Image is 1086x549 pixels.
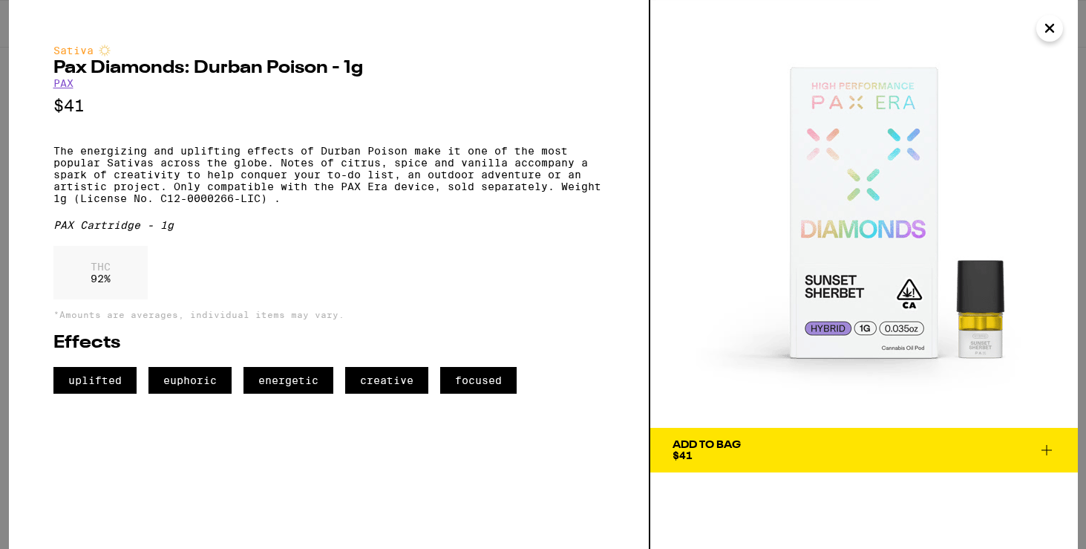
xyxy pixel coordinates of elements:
p: The energizing and uplifting effects of Durban Poison make it one of the most popular Sativas acr... [53,145,604,204]
p: THC [91,261,111,273]
div: PAX Cartridge - 1g [53,219,604,231]
span: $41 [673,449,693,461]
span: euphoric [148,367,232,394]
img: sativaColor.svg [99,45,111,56]
span: Hi. Need any help? [9,10,107,22]
button: Add To Bag$41 [650,428,1078,472]
p: *Amounts are averages, individual items may vary. [53,310,604,319]
span: creative [345,367,428,394]
a: PAX [53,77,73,89]
span: uplifted [53,367,137,394]
p: $41 [53,97,604,115]
div: Sativa [53,45,604,56]
div: Add To Bag [673,440,741,450]
div: 92 % [53,246,148,299]
span: focused [440,367,517,394]
h2: Effects [53,334,604,352]
span: energetic [243,367,333,394]
h2: Pax Diamonds: Durban Poison - 1g [53,59,604,77]
button: Close [1036,15,1063,42]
